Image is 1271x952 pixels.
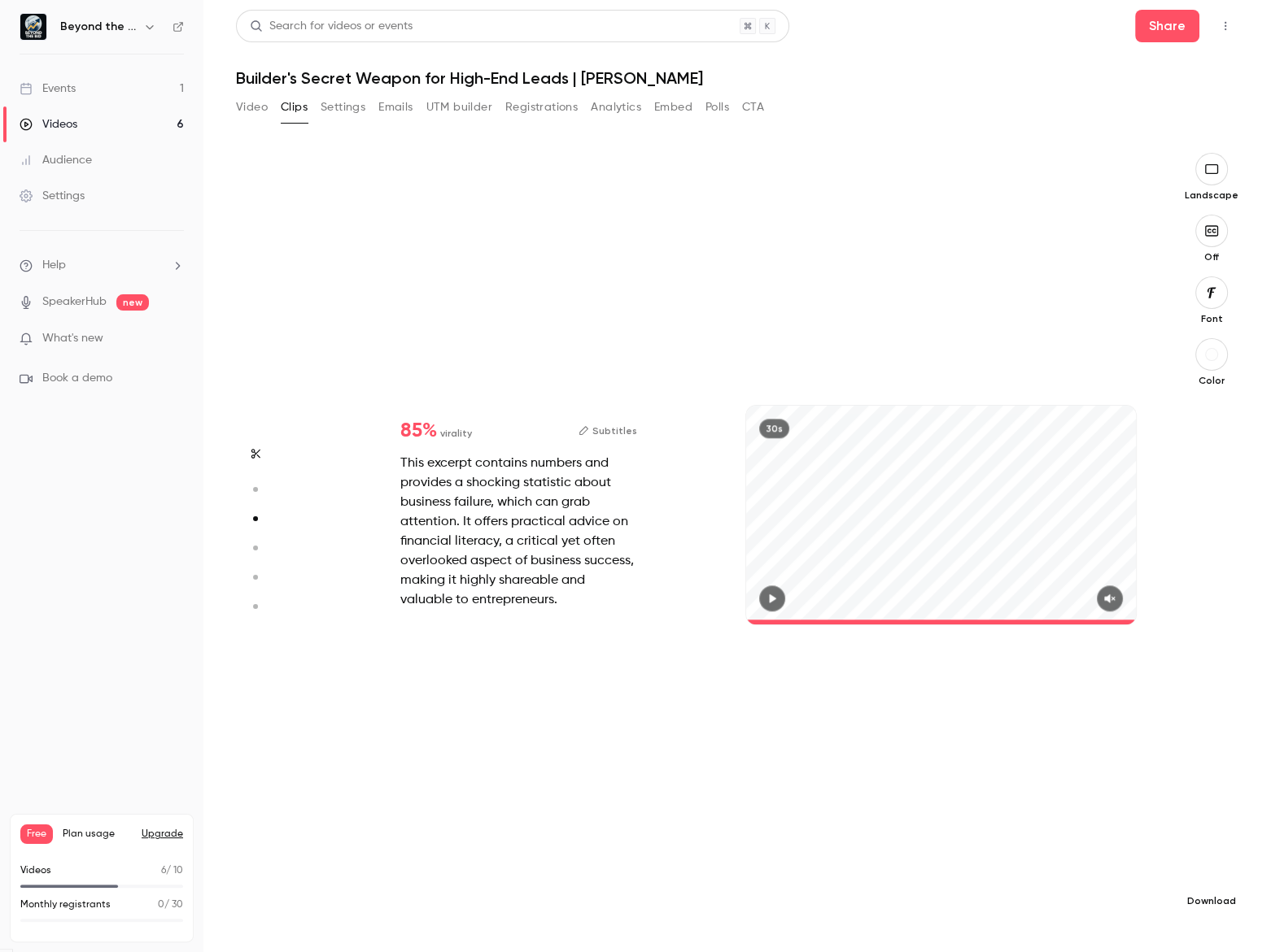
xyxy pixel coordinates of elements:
button: CTA [742,94,764,120]
button: Registrations [505,94,578,120]
p: Off [1186,250,1238,263]
div: This excerpt contains numbers and provides a shocking statistic about business failure, which can... [400,454,637,610]
button: Clips [281,94,308,120]
p: Landscape [1185,189,1238,202]
p: / 10 [161,863,183,878]
button: UTM builder [426,94,492,120]
a: SpeakerHub [42,293,107,311]
button: Embed [654,94,692,120]
button: Settings [321,94,365,120]
span: 6 [161,866,166,876]
iframe: Noticeable Trigger [164,332,184,346]
span: Help [42,257,66,274]
button: Top Bar Actions [1212,13,1238,39]
div: Videos [20,116,77,133]
p: Color [1186,374,1238,387]
button: Share [1135,10,1199,42]
p: Font [1186,312,1238,325]
span: Book a demo [42,370,112,387]
li: help-dropdown-opener [20,257,184,274]
button: Emails [378,94,413,120]
h6: Beyond the Bid [60,19,137,35]
button: Polls [705,94,729,120]
button: Subtitles [579,421,637,441]
div: 30s [759,419,789,438]
p: Monthly registrants [20,898,111,912]
span: virality [440,426,472,441]
button: Video [236,94,268,120]
div: Search for videos or events [250,18,413,35]
span: 0 [158,900,164,910]
span: Plan usage [63,828,132,841]
p: Download [1186,894,1238,907]
p: / 30 [158,898,183,912]
p: Videos [20,863,51,878]
span: What's new [42,330,103,347]
span: Free [20,824,53,844]
span: 85 % [400,421,437,441]
div: Events [20,80,76,97]
h1: Builder's Secret Weapon for High-End Leads | [PERSON_NAME] [236,68,1238,88]
button: Upgrade [142,828,183,841]
button: Analytics [591,94,641,120]
span: new [116,294,149,311]
div: Audience [20,152,92,168]
div: Settings [20,188,85,204]
img: Beyond the Bid [20,14,46,40]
